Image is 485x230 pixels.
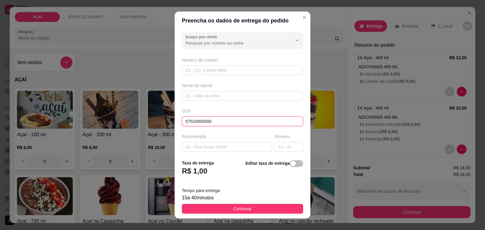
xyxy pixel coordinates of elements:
[182,83,303,89] div: Nome do cliente
[186,34,219,39] label: Busque pelo cliente
[182,204,303,214] button: Continuar
[182,134,272,140] div: Rua/Avenida
[182,57,303,63] div: Número de contato
[182,161,214,165] strong: Taxa de entrega
[182,188,220,193] span: Tempo para entrega
[246,161,290,166] strong: Editar taxa de entrega
[233,205,252,212] span: Continuar
[275,134,303,140] div: Número
[182,108,303,114] div: CEP
[182,91,303,101] input: Ex.: João da Silva
[182,194,303,201] div: 15 a 40 minutos
[182,166,207,176] h3: R$ 1,00
[292,36,302,45] button: Show suggestions
[182,117,303,126] input: Ex.: 00000-000
[182,66,303,75] input: Ex.: (11) 9 8888-9999
[182,142,272,152] input: Ex.: Rua Oscar Freire
[275,142,303,152] input: Ex.: 44
[186,40,283,46] input: Busque pelo cliente
[299,13,309,22] button: Close
[175,12,310,30] header: Preencha os dados de entrega do pedido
